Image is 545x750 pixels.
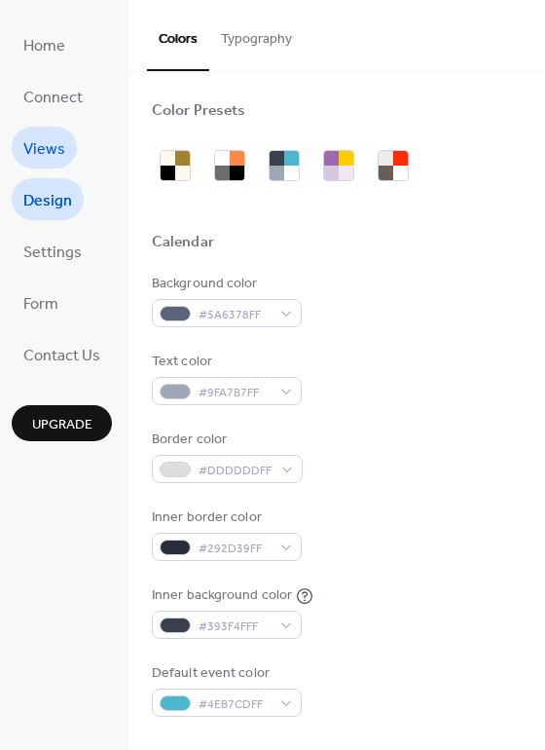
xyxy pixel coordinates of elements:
a: Form [12,281,70,323]
div: Calendar [152,233,214,253]
span: Form [23,289,58,319]
span: Connect [23,83,83,113]
div: Border color [152,430,299,450]
span: Contact Us [23,341,100,371]
span: Views [23,134,65,165]
span: #292D39FF [199,539,271,559]
a: Views [12,127,77,169]
span: Design [23,186,72,216]
div: Color Presets [152,101,245,122]
span: #5A6378FF [199,305,271,325]
div: Default event color [152,663,298,684]
div: Inner background color [152,585,292,606]
button: Upgrade [12,405,112,441]
div: Text color [152,352,298,372]
span: Upgrade [32,415,92,435]
a: Connect [12,75,94,117]
span: Settings [23,238,82,268]
a: Home [12,23,77,65]
span: #4EB7CDFF [199,694,271,715]
span: #9FA7B7FF [199,383,271,403]
div: Background color [152,274,298,294]
span: Home [23,31,65,61]
a: Contact Us [12,333,112,375]
a: Settings [12,230,93,272]
div: Inner border color [152,507,298,528]
span: #393F4FFF [199,617,271,637]
a: Design [12,178,84,220]
span: #DDDDDDFF [199,461,272,481]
